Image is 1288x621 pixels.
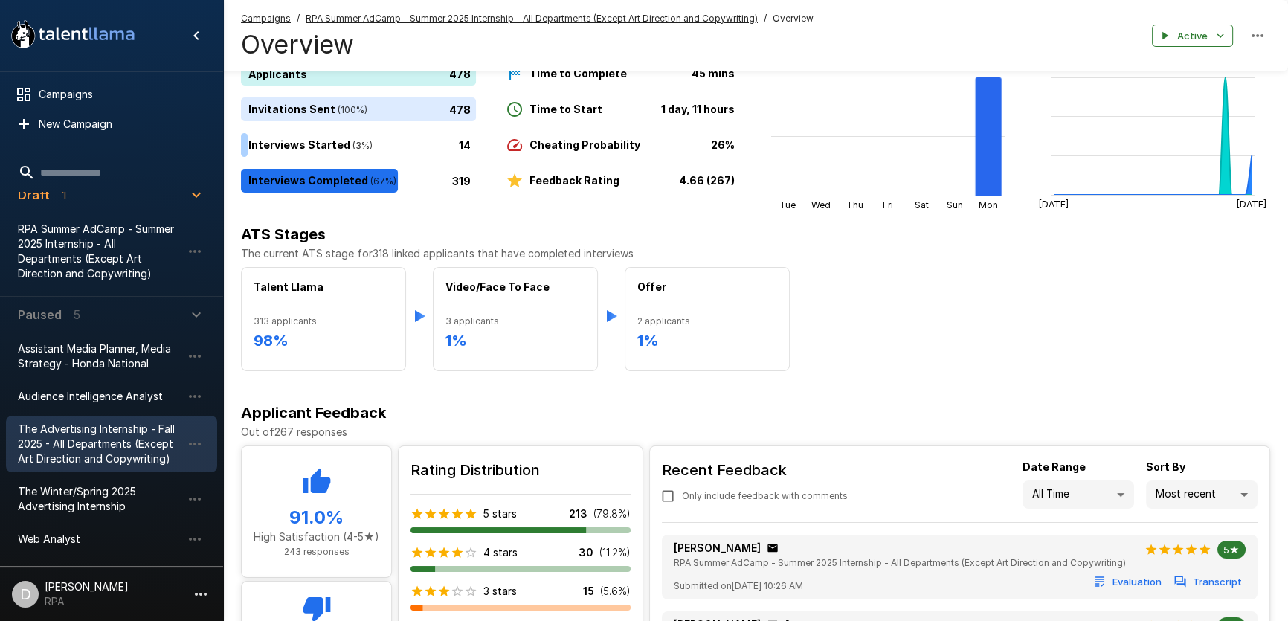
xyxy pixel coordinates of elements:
span: RPA Summer AdCamp - Summer 2025 Internship - All Departments (Except Art Direction and Copywriting) [674,557,1126,568]
b: Time to Complete [529,67,627,80]
u: RPA Summer AdCamp - Summer 2025 Internship - All Departments (Except Art Direction and Copywriting) [306,13,758,24]
span: Submitted on [DATE] 10:26 AM [674,579,803,593]
p: 213 [569,506,587,521]
p: [PERSON_NAME] [674,541,761,556]
h6: 98 % [254,329,393,353]
span: 3 applicants [445,314,585,329]
tspan: [DATE] [1237,199,1266,210]
tspan: [DATE] [1039,199,1069,210]
tspan: Tue [779,199,796,210]
button: Active [1152,25,1233,48]
p: ( 11.2 %) [599,545,631,560]
button: Transcript [1171,570,1246,593]
p: High Satisfaction (4-5★) [254,530,379,544]
b: Cheating Probability [529,138,640,151]
p: ( 79.8 %) [593,506,631,521]
b: Time to Start [529,103,602,115]
div: All Time [1023,480,1134,509]
p: 15 [583,584,594,599]
tspan: Fri [883,199,893,210]
h6: 1 % [445,329,585,353]
p: 3 stars [483,584,517,599]
b: 45 mins [692,67,735,80]
p: 478 [449,101,471,117]
span: Only include feedback with comments [682,489,848,503]
b: Offer [637,280,666,293]
b: ATS Stages [241,225,326,243]
tspan: Thu [846,199,863,210]
span: / [297,11,300,26]
b: Video/Face To Face [445,280,550,293]
b: 1 day, 11 hours [661,103,735,115]
p: Out of 267 responses [241,425,1270,440]
b: Feedback Rating [529,174,619,187]
p: ( 5.6 %) [600,584,631,599]
b: 26% [711,138,735,151]
b: Talent Llama [254,280,323,293]
b: 4.66 (267) [679,174,735,187]
u: Campaigns [241,13,291,24]
p: 478 [449,65,471,81]
tspan: Mon [979,199,998,210]
p: 4 stars [483,545,518,560]
b: Date Range [1023,460,1086,473]
div: Most recent [1146,480,1258,509]
h6: Recent Feedback [662,458,860,482]
button: Evaluation [1091,570,1165,593]
span: Overview [773,11,814,26]
p: 5 stars [483,506,517,521]
tspan: Sun [947,199,963,210]
b: Sort By [1146,460,1185,473]
p: The current ATS stage for 318 linked applicants that have completed interviews [241,246,1270,261]
h6: 1 % [637,329,777,353]
p: 30 [579,545,593,560]
span: 243 responses [284,546,350,557]
tspan: Sat [915,199,929,210]
p: 319 [452,173,471,188]
p: 14 [459,137,471,152]
span: / [764,11,767,26]
span: 313 applicants [254,314,393,329]
h5: 91.0 % [254,506,379,530]
h4: Overview [241,29,814,60]
span: 2 applicants [637,314,777,329]
div: Click to copy [767,542,779,554]
b: Applicant Feedback [241,404,386,422]
span: 5★ [1217,544,1246,556]
h6: Rating Distribution [410,458,631,482]
tspan: Wed [811,199,831,210]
